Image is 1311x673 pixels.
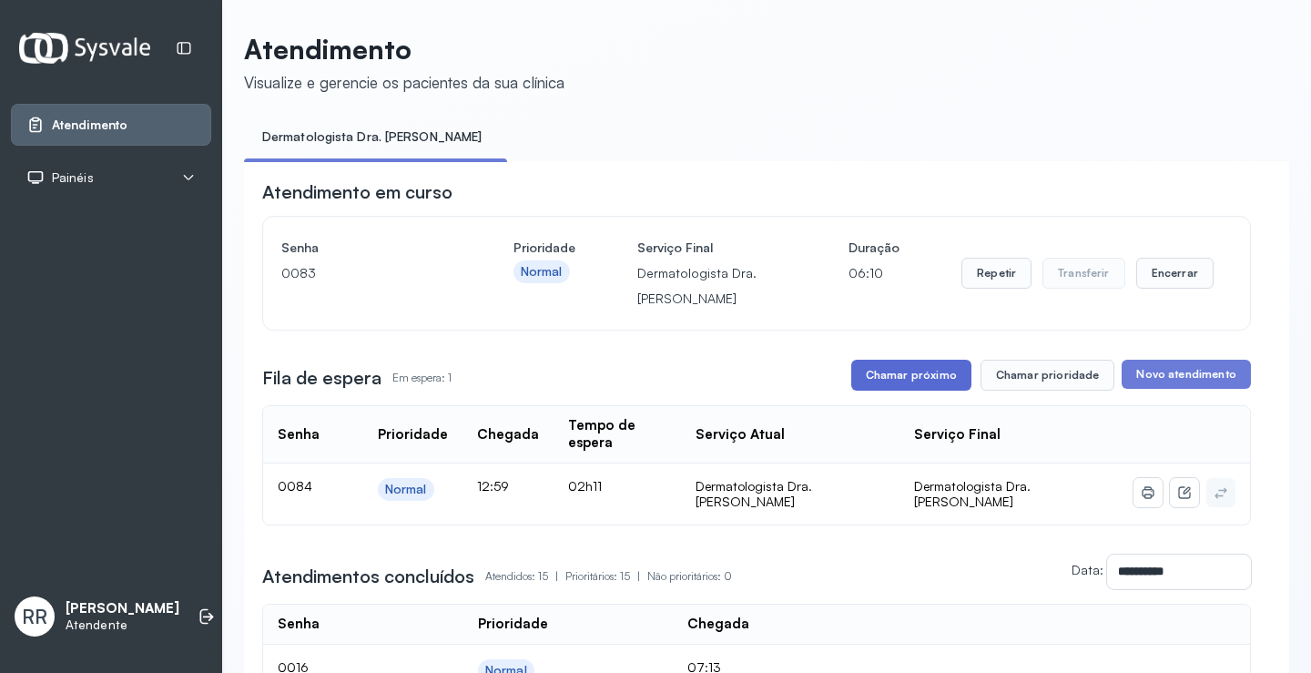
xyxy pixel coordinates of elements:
button: Chamar próximo [851,360,971,391]
button: Encerrar [1136,258,1214,289]
p: Em espera: 1 [392,365,452,391]
span: | [637,569,640,583]
h4: Serviço Final [637,235,787,260]
div: Prioridade [378,426,448,444]
img: Logotipo do estabelecimento [19,33,150,63]
span: Painéis [52,170,94,186]
span: | [555,569,558,583]
button: Repetir [961,258,1032,289]
label: Data: [1072,562,1103,577]
div: Visualize e gerencie os pacientes da sua clínica [244,73,564,92]
div: Chegada [477,426,539,444]
div: Senha [278,426,320,444]
h4: Duração [849,235,899,260]
h3: Atendimento em curso [262,179,452,205]
h4: Prioridade [513,235,575,260]
button: Transferir [1042,258,1125,289]
div: Normal [521,264,563,280]
p: 06:10 [849,260,899,286]
span: Atendimento [52,117,127,133]
p: Atendimento [244,33,564,66]
div: Prioridade [478,616,548,633]
div: Tempo de espera [568,417,666,452]
p: Atendente [66,617,179,633]
p: Atendidos: 15 [485,564,565,589]
a: Dermatologista Dra. [PERSON_NAME] [244,122,500,152]
p: 0083 [281,260,452,286]
div: Chegada [687,616,749,633]
h3: Fila de espera [262,365,381,391]
a: Atendimento [26,116,196,134]
span: 12:59 [477,478,509,494]
button: Chamar prioridade [981,360,1115,391]
p: Não prioritários: 0 [647,564,732,589]
div: Senha [278,616,320,633]
h3: Atendimentos concluídos [262,564,474,589]
p: [PERSON_NAME] [66,600,179,617]
span: 0084 [278,478,312,494]
span: 02h11 [568,478,602,494]
p: Prioritários: 15 [565,564,647,589]
div: Normal [385,482,427,497]
button: Novo atendimento [1122,360,1250,389]
div: Serviço Atual [696,426,785,444]
div: Serviço Final [914,426,1001,444]
div: Dermatologista Dra. [PERSON_NAME] [696,478,885,510]
span: Dermatologista Dra. [PERSON_NAME] [914,478,1031,510]
p: Dermatologista Dra. [PERSON_NAME] [637,260,787,311]
h4: Senha [281,235,452,260]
